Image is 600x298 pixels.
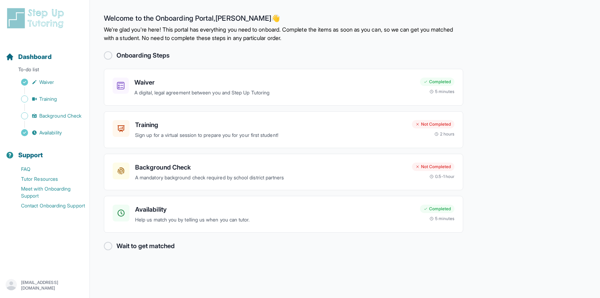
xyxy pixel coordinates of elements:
a: Waiver [6,77,89,87]
div: Not Completed [412,120,454,128]
a: Training [6,94,89,104]
button: Support [3,139,87,163]
a: Meet with Onboarding Support [6,184,89,201]
h3: Training [135,120,406,130]
h3: Background Check [135,163,406,172]
span: Dashboard [18,52,52,62]
h3: Waiver [134,78,414,87]
a: AvailabilityHelp us match you by telling us when you can tutor.Completed5 minutes [104,196,463,233]
a: Availability [6,128,89,138]
a: Background CheckA mandatory background check required by school district partnersNot Completed0.5... [104,154,463,191]
h2: Wait to get matched [116,241,175,251]
p: Help us match you by telling us when you can tutor. [135,216,414,224]
a: Tutor Resources [6,174,89,184]
p: Sign up for a virtual session to prepare you for your first student! [135,131,406,139]
div: Not Completed [412,163,454,171]
h3: Availability [135,205,414,214]
p: A mandatory background check required by school district partners [135,174,406,182]
span: Background Check [39,112,81,119]
div: 5 minutes [429,89,454,94]
p: [EMAIL_ADDRESS][DOMAIN_NAME] [21,280,84,291]
p: To-do list [3,66,87,76]
div: Completed [420,78,454,86]
span: Support [18,150,43,160]
a: TrainingSign up for a virtual session to prepare you for your first student!Not Completed2 hours [104,111,463,148]
div: 0.5-1 hour [429,174,454,179]
a: Contact Onboarding Support [6,201,89,211]
a: WaiverA digital, legal agreement between you and Step Up TutoringCompleted5 minutes [104,69,463,106]
div: 5 minutes [429,216,454,221]
a: FAQ [6,164,89,174]
a: Dashboard [6,52,52,62]
button: Dashboard [3,41,87,65]
p: A digital, legal agreement between you and Step Up Tutoring [134,89,414,97]
span: Availability [39,129,62,136]
a: Background Check [6,111,89,121]
h2: Welcome to the Onboarding Portal, [PERSON_NAME] 👋 [104,14,463,25]
div: 2 hours [434,131,455,137]
h2: Onboarding Steps [116,51,169,60]
div: Completed [420,205,454,213]
button: [EMAIL_ADDRESS][DOMAIN_NAME] [6,279,84,292]
p: We're glad you're here! This portal has everything you need to onboard. Complete the items as soo... [104,25,463,42]
span: Training [39,95,57,102]
img: logo [6,7,68,29]
span: Waiver [39,79,54,86]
